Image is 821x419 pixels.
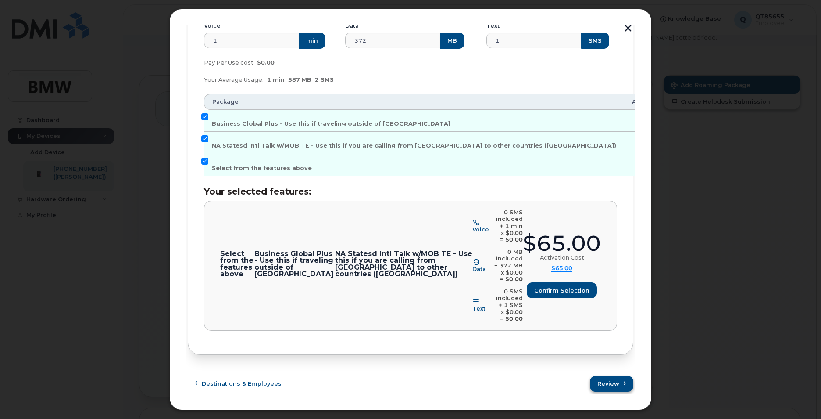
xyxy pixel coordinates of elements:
[201,158,208,165] input: Select from the features above
[257,59,275,66] span: $0.00
[493,288,523,302] div: 0 SMS included
[188,376,289,392] button: Destinations & Employees
[204,59,253,66] span: Pay Per Use cost
[204,94,624,110] th: Package
[581,33,609,48] button: SMS
[335,250,472,278] p: NA Statesd Intl Talk w/MOB TE - Use this if you are calling from [GEOGRAPHIC_DATA] to other count...
[590,376,633,392] button: Review
[315,76,334,83] span: 2 SMS
[624,94,664,110] th: Amount
[204,22,221,29] label: Voice
[288,76,311,83] span: 587 MB
[202,379,282,388] span: Destinations & Employees
[220,250,254,278] p: Select from the features above
[500,230,523,243] span: $0.00 =
[204,76,264,83] span: Your Average Usage:
[472,266,486,272] span: Data
[486,22,500,29] label: Text
[254,250,335,278] p: Business Global Plus - Use this if traveling outside of [GEOGRAPHIC_DATA]
[505,276,523,282] b: $0.00
[345,22,359,29] label: Data
[540,254,584,261] div: Activation Cost
[299,33,325,48] button: min
[472,305,485,312] span: Text
[500,223,523,236] span: + 1 min x
[534,286,589,295] span: Confirm selection
[783,381,814,412] iframe: Messenger Launcher
[505,315,523,322] b: $0.00
[472,226,489,233] span: Voice
[505,236,523,243] b: $0.00
[496,209,523,223] div: 0 SMS included
[204,187,617,196] h3: Your selected features:
[527,282,597,298] button: Confirm selection
[212,120,450,127] span: Business Global Plus - Use this if traveling outside of [GEOGRAPHIC_DATA]
[212,165,312,171] span: Select from the features above
[267,76,285,83] span: 1 min
[500,309,523,322] span: $0.00 =
[551,265,572,272] summary: $65.00
[597,379,619,388] span: Review
[201,135,208,142] input: NA Statesd Intl Talk w/MOB TE - Use this if you are calling from [GEOGRAPHIC_DATA] to other count...
[494,262,523,276] span: + 372 MB x
[493,249,523,262] div: 0 MB included
[201,113,208,120] input: Business Global Plus - Use this if traveling outside of [GEOGRAPHIC_DATA]
[212,142,616,149] span: NA Statesd Intl Talk w/MOB TE - Use this if you are calling from [GEOGRAPHIC_DATA] to other count...
[500,269,523,283] span: $0.00 =
[499,302,523,315] span: + 1 SMS x
[440,33,464,48] button: MB
[523,233,601,254] div: $65.00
